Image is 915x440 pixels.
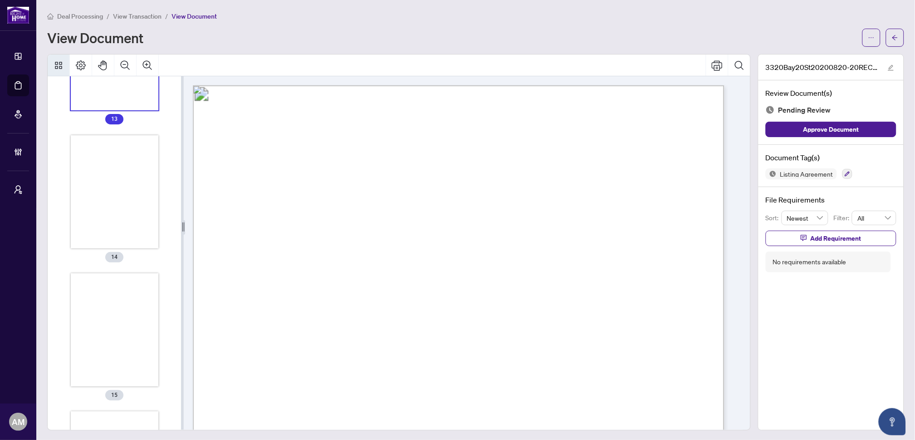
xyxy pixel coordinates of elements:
span: 3320Bay20St20200820-20RECO20Information20Guide.pdf [766,62,879,73]
span: Approve Document [803,122,859,137]
h4: Document Tag(s) [766,152,896,163]
li: / [107,11,109,21]
span: arrow-left [892,35,898,41]
img: logo [7,7,29,24]
img: Status Icon [766,168,777,179]
h4: File Requirements [766,194,896,205]
p: Filter: [834,213,852,223]
span: Newest [787,211,823,225]
span: View Document [172,12,217,20]
li: / [165,11,168,21]
span: Deal Processing [57,12,103,20]
h4: Review Document(s) [766,88,896,99]
img: Document Status [766,105,775,114]
p: Sort: [766,213,782,223]
span: View Transaction [113,12,162,20]
button: Approve Document [766,122,896,137]
span: AM [12,415,25,428]
div: No requirements available [773,257,846,267]
button: Open asap [879,408,906,435]
h1: View Document [47,30,143,45]
span: user-switch [14,185,23,194]
span: Pending Review [778,104,831,116]
button: Add Requirement [766,231,896,246]
span: edit [888,64,894,71]
span: All [857,211,891,225]
span: ellipsis [868,35,875,41]
span: home [47,13,54,20]
span: Listing Agreement [777,171,837,177]
span: Add Requirement [811,231,861,246]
